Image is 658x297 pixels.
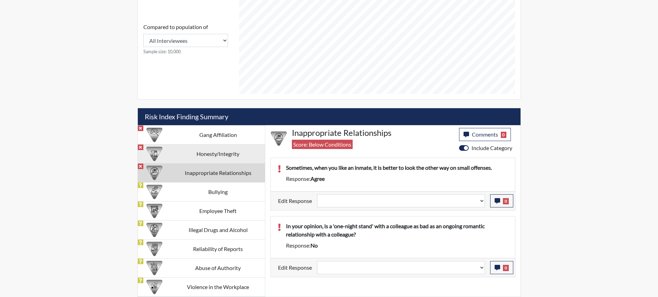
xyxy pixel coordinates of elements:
[490,261,513,274] button: 0
[171,277,265,296] td: Violence in the Workplace
[490,194,513,207] button: 0
[503,265,509,271] span: 0
[146,222,162,238] img: CATEGORY%20ICON-12.0f6f1024.png
[146,127,162,143] img: CATEGORY%20ICON-02.2c5dd649.png
[503,198,509,204] span: 0
[501,132,507,138] span: 0
[311,175,325,182] span: agree
[281,175,513,183] div: Response:
[146,165,162,181] img: CATEGORY%20ICON-14.139f8ef7.png
[311,242,318,249] span: no
[472,131,498,138] span: Comments
[171,144,265,163] td: Honesty/Integrity
[171,163,265,182] td: Inappropriate Relationships
[286,164,508,172] p: Sometimes, when you like an inmate, it is better to look the other way on small offenses.
[281,241,513,250] div: Response:
[146,279,162,295] img: CATEGORY%20ICON-26.eccbb84f.png
[143,48,228,55] small: Sample size: 10,000
[146,260,162,276] img: CATEGORY%20ICON-01.94e51fac.png
[146,146,162,162] img: CATEGORY%20ICON-11.a5f294f4.png
[143,23,208,31] label: Compared to population of
[171,220,265,239] td: Illegal Drugs and Alcohol
[271,131,287,147] img: CATEGORY%20ICON-14.139f8ef7.png
[171,125,265,144] td: Gang Affiliation
[471,144,512,152] label: Include Category
[312,194,490,207] div: Update the test taker's response, the change might impact the score
[292,128,454,138] h4: Inappropriate Relationships
[171,258,265,277] td: Abuse of Authority
[143,23,228,55] div: Consistency Score comparison among population
[171,201,265,220] td: Employee Theft
[146,203,162,219] img: CATEGORY%20ICON-07.58b65e52.png
[459,128,511,141] button: Comments0
[312,261,490,274] div: Update the test taker's response, the change might impact the score
[171,239,265,258] td: Reliability of Reports
[146,184,162,200] img: CATEGORY%20ICON-04.6d01e8fa.png
[278,261,312,274] label: Edit Response
[278,194,312,207] label: Edit Response
[286,222,508,239] p: In your opinion, is a 'one-night stand' with a colleague as bad as an ongoing romantic relationsh...
[292,140,353,149] span: Score: Below Conditions
[171,182,265,201] td: Bullying
[138,108,521,125] h5: Risk Index Finding Summary
[146,241,162,257] img: CATEGORY%20ICON-20.4a32fe39.png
